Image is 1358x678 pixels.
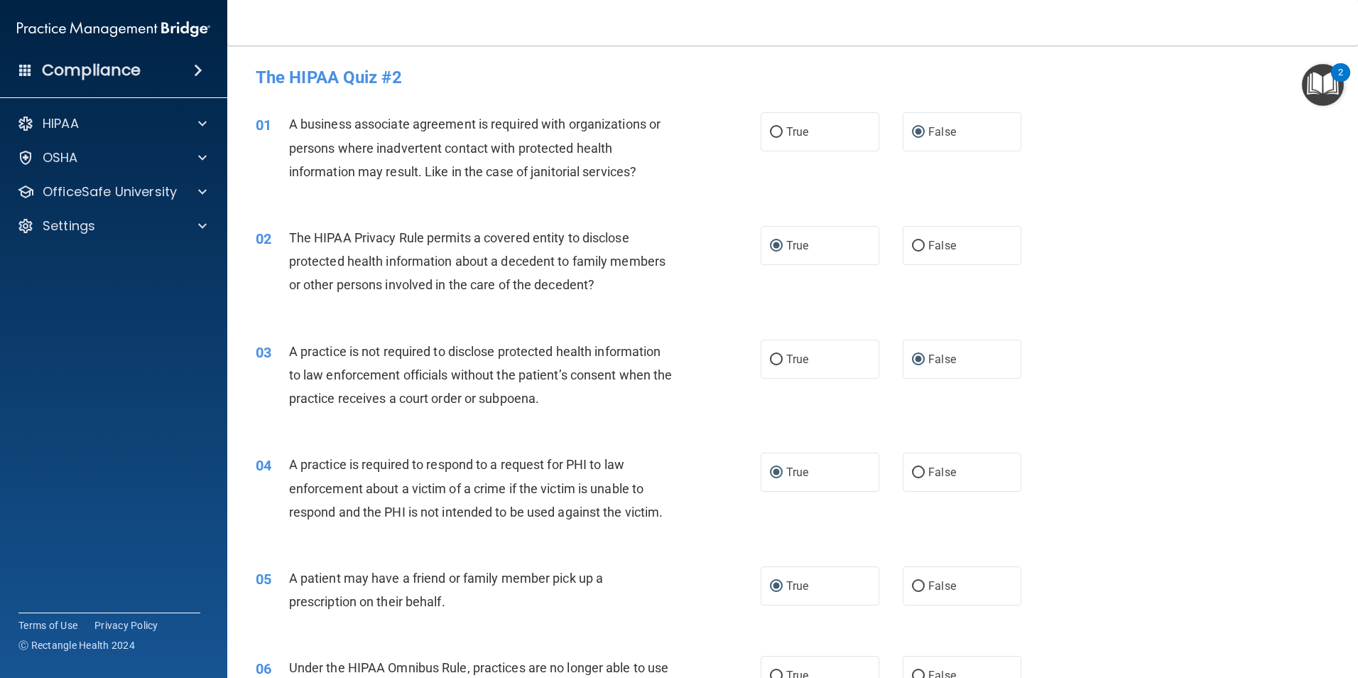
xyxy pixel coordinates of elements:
span: False [928,125,956,139]
p: OfficeSafe University [43,183,177,200]
input: True [770,468,783,478]
input: False [912,468,925,478]
span: False [928,353,956,366]
span: True [786,239,808,252]
span: False [928,579,956,593]
p: Settings [43,217,95,235]
span: 02 [256,230,271,247]
span: A practice is required to respond to a request for PHI to law enforcement about a victim of a cri... [289,457,663,519]
img: PMB logo [17,15,210,43]
span: A patient may have a friend or family member pick up a prescription on their behalf. [289,571,603,609]
span: The HIPAA Privacy Rule permits a covered entity to disclose protected health information about a ... [289,230,666,292]
iframe: Drift Widget Chat Controller [1112,577,1341,634]
span: 05 [256,571,271,588]
button: Open Resource Center, 2 new notifications [1302,64,1344,106]
a: Settings [17,217,207,235]
input: False [912,241,925,252]
h4: Compliance [42,60,141,80]
a: OfficeSafe University [17,183,207,200]
h4: The HIPAA Quiz #2 [256,68,1330,87]
span: A business associate agreement is required with organizations or persons where inadvertent contac... [289,117,661,178]
a: OSHA [17,149,207,166]
span: False [928,466,956,479]
span: 03 [256,344,271,361]
span: 04 [256,457,271,474]
span: True [786,466,808,479]
a: HIPAA [17,115,207,132]
input: True [770,127,783,138]
input: True [770,581,783,592]
input: False [912,127,925,138]
input: True [770,241,783,252]
input: False [912,355,925,365]
span: Ⓒ Rectangle Health 2024 [18,638,135,652]
span: 06 [256,660,271,677]
a: Terms of Use [18,618,77,633]
span: True [786,353,808,366]
input: False [912,581,925,592]
a: Privacy Policy [94,618,158,633]
input: True [770,355,783,365]
p: HIPAA [43,115,79,132]
span: A practice is not required to disclose protected health information to law enforcement officials ... [289,344,673,406]
div: 2 [1338,72,1343,91]
span: 01 [256,117,271,134]
span: False [928,239,956,252]
span: True [786,579,808,593]
span: True [786,125,808,139]
p: OSHA [43,149,78,166]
